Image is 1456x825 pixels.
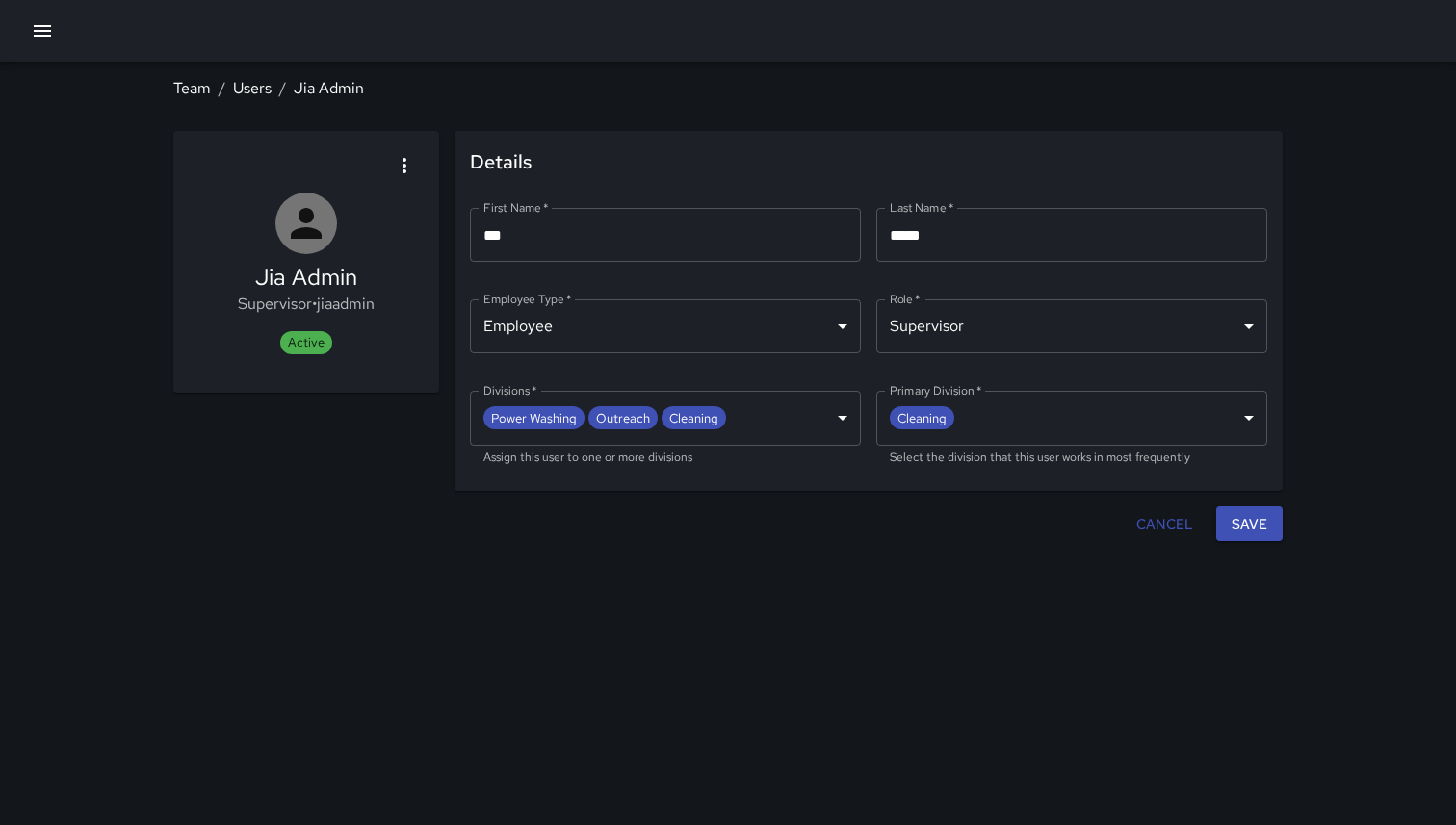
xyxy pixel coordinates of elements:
div: Employee [470,299,861,353]
a: Team [173,78,211,98]
label: First Name [483,199,549,216]
label: Divisions [483,382,537,399]
span: Details [470,146,1267,177]
p: Supervisor • jiaadmin [238,293,375,316]
a: Users [233,78,272,98]
div: Supervisor [876,299,1267,353]
span: Outreach [588,409,658,428]
span: Cleaning [890,409,954,428]
label: Primary Division [890,382,981,399]
label: Last Name [890,199,953,216]
h5: Jia Admin [238,262,375,293]
button: Save [1216,506,1283,542]
li: / [219,77,225,100]
label: Role [890,291,921,307]
span: Cleaning [662,409,726,428]
a: Jia Admin [294,78,364,98]
button: Cancel [1129,506,1201,542]
li: / [279,77,286,100]
span: Active [280,333,332,352]
p: Select the division that this user works in most frequently [890,449,1254,468]
p: Assign this user to one or more divisions [483,449,847,468]
span: Power Washing [483,409,585,428]
label: Employee Type [483,291,571,307]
